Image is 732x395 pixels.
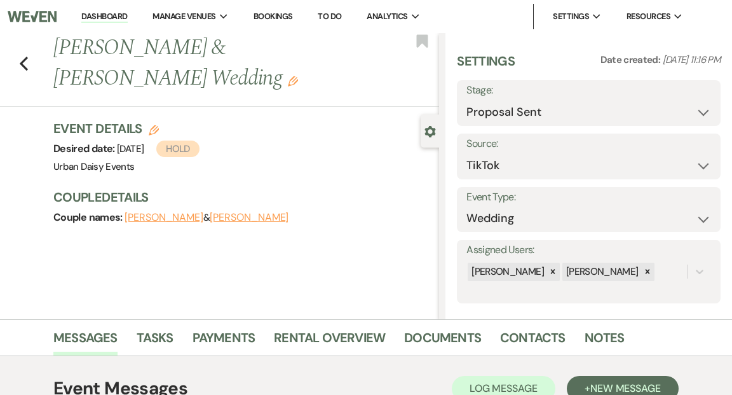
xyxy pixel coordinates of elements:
[367,10,407,23] span: Analytics
[137,328,173,356] a: Tasks
[562,263,640,281] div: [PERSON_NAME]
[466,188,711,207] label: Event Type:
[424,125,436,137] button: Close lead details
[404,328,481,356] a: Documents
[663,53,721,66] span: [DATE] 11:16 PM
[500,328,566,356] a: Contacts
[466,135,711,153] label: Source:
[81,11,127,23] a: Dashboard
[125,211,288,224] span: &
[117,142,200,155] span: [DATE]
[274,328,385,356] a: Rental Overview
[8,3,57,30] img: Weven Logo
[152,10,215,23] span: Manage Venues
[466,81,711,100] label: Stage:
[585,328,625,356] a: Notes
[254,11,293,22] a: Bookings
[53,120,200,137] h3: Event Details
[553,10,589,23] span: Settings
[318,11,341,22] a: To Do
[210,212,288,223] button: [PERSON_NAME]
[470,382,538,395] span: Log Message
[53,33,357,94] h1: [PERSON_NAME] & [PERSON_NAME] Wedding
[466,241,711,260] label: Assigned Users:
[156,141,199,157] span: Hold
[468,263,546,281] div: [PERSON_NAME]
[627,10,670,23] span: Resources
[53,160,134,173] span: Urban Daisy Events
[590,382,661,395] span: New Message
[288,75,298,87] button: Edit
[53,188,426,206] h3: Couple Details
[193,328,255,356] a: Payments
[125,212,203,223] button: [PERSON_NAME]
[53,211,125,224] span: Couple names:
[600,53,663,66] span: Date created:
[457,52,515,80] h3: Settings
[53,328,118,356] a: Messages
[53,142,117,155] span: Desired date:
